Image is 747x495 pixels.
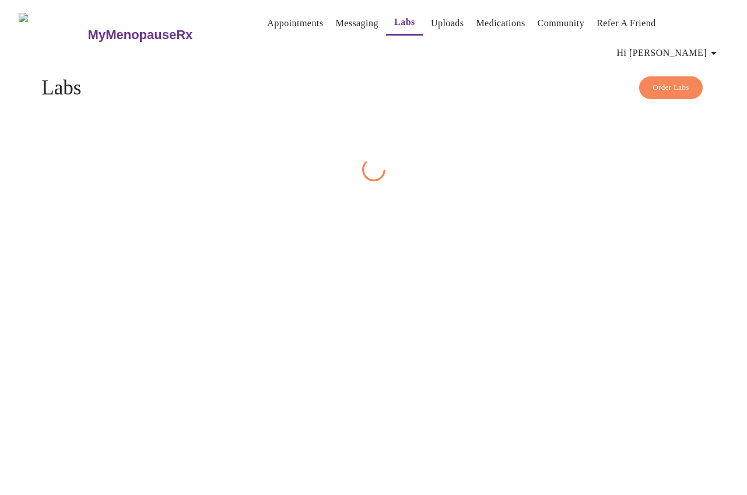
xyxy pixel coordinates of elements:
button: Messaging [331,12,383,35]
a: Community [538,15,585,31]
button: Hi [PERSON_NAME] [612,41,725,65]
a: Messaging [335,15,378,31]
img: MyMenopauseRx Logo [19,13,86,57]
a: Medications [476,15,525,31]
button: Uploads [426,12,469,35]
h3: MyMenopauseRx [88,27,193,43]
a: Appointments [267,15,323,31]
button: Appointments [262,12,328,35]
span: Order Labs [653,81,689,94]
button: Community [533,12,590,35]
a: Uploads [431,15,464,31]
a: MyMenopauseRx [86,15,239,55]
span: Hi [PERSON_NAME] [617,45,721,61]
button: Refer a Friend [592,12,661,35]
button: Medications [471,12,529,35]
button: Labs [386,10,423,36]
button: Order Labs [639,76,703,99]
a: Labs [394,14,415,30]
a: Refer a Friend [597,15,656,31]
h4: Labs [41,76,706,100]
